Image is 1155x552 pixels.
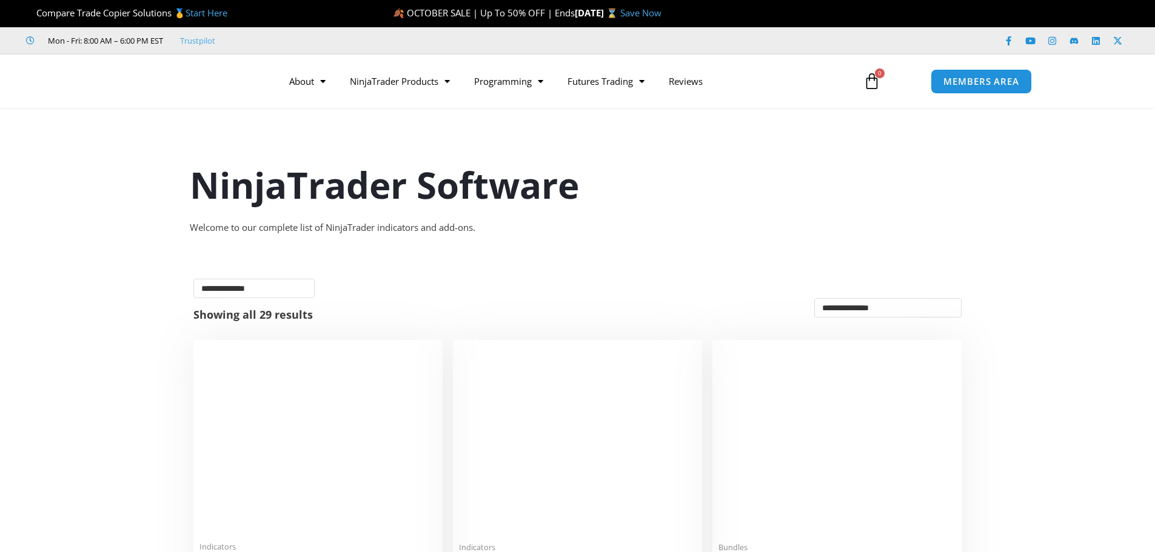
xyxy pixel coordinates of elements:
[875,68,885,78] span: 0
[620,7,661,19] a: Save Now
[814,298,962,318] select: Shop order
[190,219,966,236] div: Welcome to our complete list of NinjaTrader indicators and add-ons.
[27,8,36,18] img: 🏆
[718,346,956,535] img: Accounts Dashboard Suite
[338,67,462,95] a: NinjaTrader Products
[186,7,227,19] a: Start Here
[462,67,555,95] a: Programming
[459,346,696,534] img: Account Risk Manager
[657,67,715,95] a: Reviews
[575,7,620,19] strong: [DATE] ⌛
[199,346,437,534] img: Duplicate Account Actions
[199,542,437,552] span: Indicators
[277,67,849,95] nav: Menu
[555,67,657,95] a: Futures Trading
[193,309,313,320] p: Showing all 29 results
[277,67,338,95] a: About
[393,7,575,19] span: 🍂 OCTOBER SALE | Up To 50% OFF | Ends
[190,159,966,210] h1: NinjaTrader Software
[123,59,253,103] img: LogoAI | Affordable Indicators – NinjaTrader
[45,33,163,48] span: Mon - Fri: 8:00 AM – 6:00 PM EST
[943,77,1019,86] span: MEMBERS AREA
[26,7,227,19] span: Compare Trade Copier Solutions 🥇
[931,69,1032,94] a: MEMBERS AREA
[180,33,215,48] a: Trustpilot
[845,64,899,99] a: 0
